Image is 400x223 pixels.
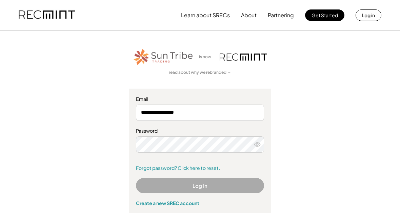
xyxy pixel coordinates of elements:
[268,8,294,22] button: Partnering
[169,70,231,75] a: read about why we rebranded →
[133,48,194,66] img: STT_Horizontal_Logo%2B-%2BColor.png
[241,8,257,22] button: About
[136,128,264,134] div: Password
[197,54,216,60] div: is now
[19,4,75,27] img: recmint-logotype%403x.png
[305,9,344,21] button: Get Started
[136,178,264,193] button: Log In
[220,53,267,61] img: recmint-logotype%403x.png
[181,8,230,22] button: Learn about SRECs
[136,96,264,103] div: Email
[136,165,264,172] a: Forgot password? Click here to reset.
[136,200,264,206] div: Create a new SREC account
[356,9,381,21] button: Log in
